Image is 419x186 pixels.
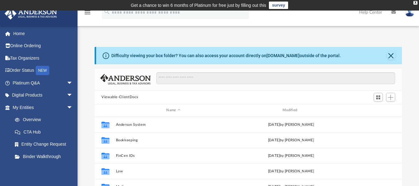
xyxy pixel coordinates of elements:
[266,53,300,58] a: [DOMAIN_NAME]
[234,168,349,174] div: [DATE] by [PERSON_NAME]
[405,8,414,17] img: User Pic
[234,137,349,143] div: [DATE] by [PERSON_NAME]
[104,8,110,15] i: search
[101,94,138,100] button: Viewable-ClientDocs
[116,153,231,157] button: FinCen IDs
[116,138,231,142] button: Bookkeeping
[97,107,113,113] div: id
[233,107,348,113] div: Modified
[9,114,82,126] a: Overview
[116,169,231,173] button: Law
[413,1,417,5] div: close
[374,93,383,102] button: Switch to Grid View
[386,93,395,102] button: Add
[351,107,394,113] div: id
[131,2,266,9] div: Get a chance to win 6 months of Platinum for free just by filling out this
[36,66,49,75] div: NEW
[4,40,82,52] a: Online Ordering
[9,138,82,151] a: Entity Change Request
[116,122,231,126] button: Anderson System
[156,72,395,84] input: Search files and folders
[387,51,395,60] button: Close
[67,77,79,89] span: arrow_drop_down
[84,9,91,16] i: menu
[3,7,59,20] img: Anderson Advisors Platinum Portal
[9,150,82,163] a: Binder Walkthrough
[67,89,79,102] span: arrow_drop_down
[9,163,79,175] a: My Blueprint
[4,52,82,64] a: Tax Organizers
[116,107,231,113] div: Name
[234,122,349,127] div: [DATE] by [PERSON_NAME]
[234,153,349,158] div: [DATE] by [PERSON_NAME]
[4,27,82,40] a: Home
[4,64,82,77] a: Order StatusNEW
[67,101,79,114] span: arrow_drop_down
[9,126,82,138] a: CTA Hub
[84,12,91,16] a: menu
[4,101,82,114] a: My Entitiesarrow_drop_down
[4,77,82,89] a: Platinum Q&Aarrow_drop_down
[269,2,288,9] a: survey
[111,52,341,59] div: Difficulty viewing your box folder? You can also access your account directly on outside of the p...
[4,89,82,102] a: Digital Productsarrow_drop_down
